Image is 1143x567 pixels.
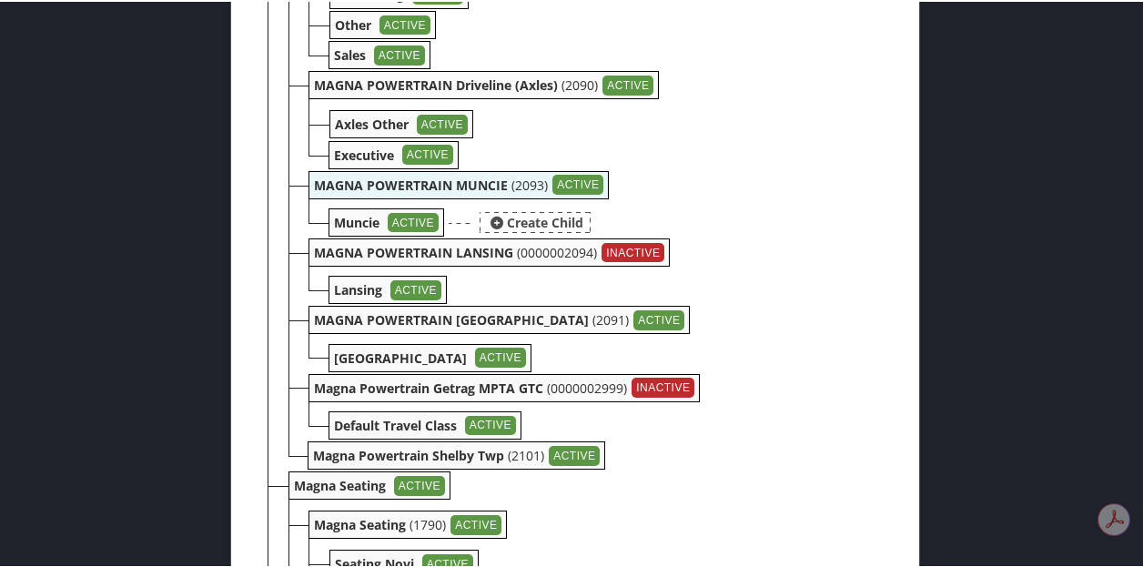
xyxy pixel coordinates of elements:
div: ACTIVE [402,143,453,163]
div: ACTIVE [475,346,526,366]
div: ACTIVE [465,414,516,434]
b: MAGNA POWERTRAIN Driveline (Axles) [314,75,558,92]
div: INACTIVE [632,376,694,396]
div: ACTIVE [633,309,684,329]
div: (2101) [308,440,605,468]
div: ACTIVE [552,173,603,193]
b: Magna Powertrain Shelby Twp [313,445,504,462]
div: ACTIVE [394,474,445,494]
div: (0000002999) [309,372,700,400]
b: [GEOGRAPHIC_DATA] [334,348,467,365]
div: ACTIVE [602,74,653,94]
b: MAGNA POWERTRAIN [GEOGRAPHIC_DATA] [314,309,589,327]
b: Magna Powertrain Getrag MPTA GTC [314,378,543,395]
div: ACTIVE [374,44,425,64]
div: (0000002094) [309,237,670,265]
b: Other [335,15,371,32]
b: MAGNA POWERTRAIN LANSING [314,242,513,259]
div: (1790) [309,509,507,537]
div: ACTIVE [417,113,468,133]
div: ACTIVE [549,444,600,464]
div: ACTIVE [450,513,501,533]
b: Lansing [334,279,382,297]
div: (2091) [309,304,690,332]
div: (2090) [309,69,659,97]
b: Sales [334,45,366,62]
b: Magna Seating [294,475,386,492]
b: Executive [334,145,394,162]
div: ACTIVE [379,14,430,34]
div: Create Child [480,210,591,231]
div: INACTIVE [602,241,664,261]
div: ACTIVE [390,278,441,299]
div: ACTIVE [388,211,439,231]
b: Default Travel Class [334,415,457,432]
b: Magna Seating [314,514,406,532]
div: (2093) [309,169,609,197]
b: Muncie [334,212,379,229]
b: Axles Other [335,114,409,131]
b: MAGNA POWERTRAIN MUNCIE [314,175,508,192]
